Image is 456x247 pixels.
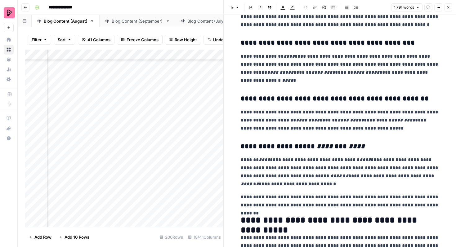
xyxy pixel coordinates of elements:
[4,55,14,64] a: Your Data
[34,234,51,240] span: Add Row
[165,35,201,45] button: Row Height
[4,7,15,18] img: Preply Logo
[32,15,100,27] a: Blog Content (August)
[4,133,14,143] button: Help + Support
[55,232,93,242] button: Add 10 Rows
[4,5,14,20] button: Workspace: Preply
[87,37,110,43] span: 41 Columns
[186,232,223,242] div: 18/41 Columns
[25,232,55,242] button: Add Row
[4,124,13,133] div: What's new?
[4,123,14,133] button: What's new?
[44,18,87,24] div: Blog Content (August)
[187,18,226,24] div: Blog Content (July)
[117,35,163,45] button: Freeze Columns
[112,18,163,24] div: Blog Content (September)
[4,113,14,123] a: AirOps Academy
[58,37,66,43] span: Sort
[32,37,42,43] span: Filter
[4,45,14,55] a: Browse
[100,15,175,27] a: Blog Content (September)
[65,234,89,240] span: Add 10 Rows
[175,15,238,27] a: Blog Content (July)
[4,35,14,45] a: Home
[127,37,159,43] span: Freeze Columns
[213,37,224,43] span: Undo
[157,232,186,242] div: 200 Rows
[54,35,75,45] button: Sort
[203,35,228,45] button: Undo
[4,64,14,74] a: Usage
[78,35,114,45] button: 41 Columns
[394,5,414,10] span: 1,791 words
[391,3,422,11] button: 1,791 words
[175,37,197,43] span: Row Height
[4,74,14,84] a: Settings
[28,35,51,45] button: Filter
